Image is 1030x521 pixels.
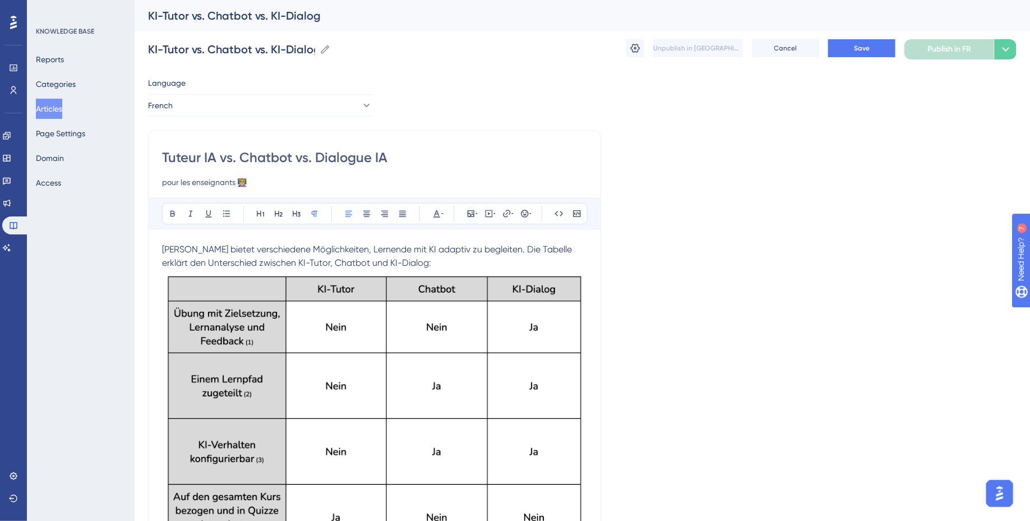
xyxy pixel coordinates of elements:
span: Publish in FR [927,43,971,56]
button: Save [828,39,895,57]
span: Language [148,76,186,90]
span: [PERSON_NAME] bietet verschiedene Möglichkeiten, Lernende mit KI adaptiv zu begleiten. Die Tabell... [162,244,574,268]
span: French [148,99,173,112]
button: Unpublish in [GEOGRAPHIC_DATA] [653,39,743,57]
button: Articles [36,99,62,119]
button: French [148,94,372,117]
button: Reports [36,49,64,70]
span: Save [854,44,870,53]
button: Cancel [752,39,819,57]
span: Cancel [774,44,797,53]
button: Domain [36,148,64,168]
button: Access [36,173,61,193]
button: Publish in FR [904,39,994,59]
input: Article Description [162,176,587,189]
input: Article Name [148,42,315,57]
div: KI-Tutor vs. Chatbot vs. KI-Dialog [148,8,989,24]
span: Need Help? [26,3,70,16]
div: KNOWLEDGE BASE [36,27,94,36]
iframe: UserGuiding AI Assistant Launcher [983,477,1017,510]
div: 7 [78,6,81,15]
input: Article Title [162,149,587,167]
button: Page Settings [36,123,85,144]
button: Categories [36,74,76,94]
span: Unpublish in [GEOGRAPHIC_DATA] [653,44,743,53]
